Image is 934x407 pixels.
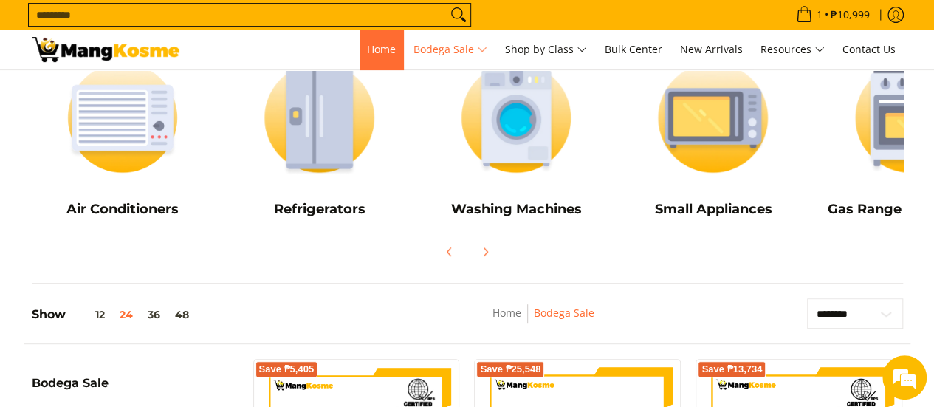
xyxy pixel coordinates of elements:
[228,49,411,186] img: Refrigerators
[673,30,750,69] a: New Arrivals
[505,41,587,59] span: Shop by Class
[701,365,762,374] span: Save ₱13,734
[828,10,872,20] span: ₱10,999
[425,201,608,218] h5: Washing Machines
[32,37,179,62] img: Bodega Sale l Mang Kosme: Cost-Efficient &amp; Quality Home Appliances
[413,41,487,59] span: Bodega Sale
[367,42,396,56] span: Home
[228,201,411,218] h5: Refrigerators
[492,306,521,320] a: Home
[140,309,168,321] button: 36
[32,377,109,400] summary: Open
[32,49,214,228] a: Air Conditioners Air Conditioners
[425,49,608,186] img: Washing Machines
[32,49,214,186] img: Air Conditioners
[622,201,804,218] h5: Small Appliances
[112,309,140,321] button: 24
[792,7,874,23] span: •
[433,236,466,268] button: Previous
[469,236,501,268] button: Next
[228,49,411,228] a: Refrigerators Refrigerators
[842,42,896,56] span: Contact Us
[605,42,662,56] span: Bulk Center
[597,30,670,69] a: Bulk Center
[480,365,540,374] span: Save ₱25,548
[534,306,594,320] a: Bodega Sale
[32,377,109,389] span: Bodega Sale
[447,4,470,26] button: Search
[406,30,495,69] a: Bodega Sale
[259,365,315,374] span: Save ₱5,405
[680,42,743,56] span: New Arrivals
[168,309,196,321] button: 48
[753,30,832,69] a: Resources
[32,307,196,322] h5: Show
[425,49,608,228] a: Washing Machines Washing Machines
[760,41,825,59] span: Resources
[32,201,214,218] h5: Air Conditioners
[498,30,594,69] a: Shop by Class
[622,49,804,186] img: Small Appliances
[66,309,112,321] button: 12
[622,49,804,228] a: Small Appliances Small Appliances
[360,30,403,69] a: Home
[194,30,903,69] nav: Main Menu
[397,304,690,338] nav: Breadcrumbs
[835,30,903,69] a: Contact Us
[814,10,825,20] span: 1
